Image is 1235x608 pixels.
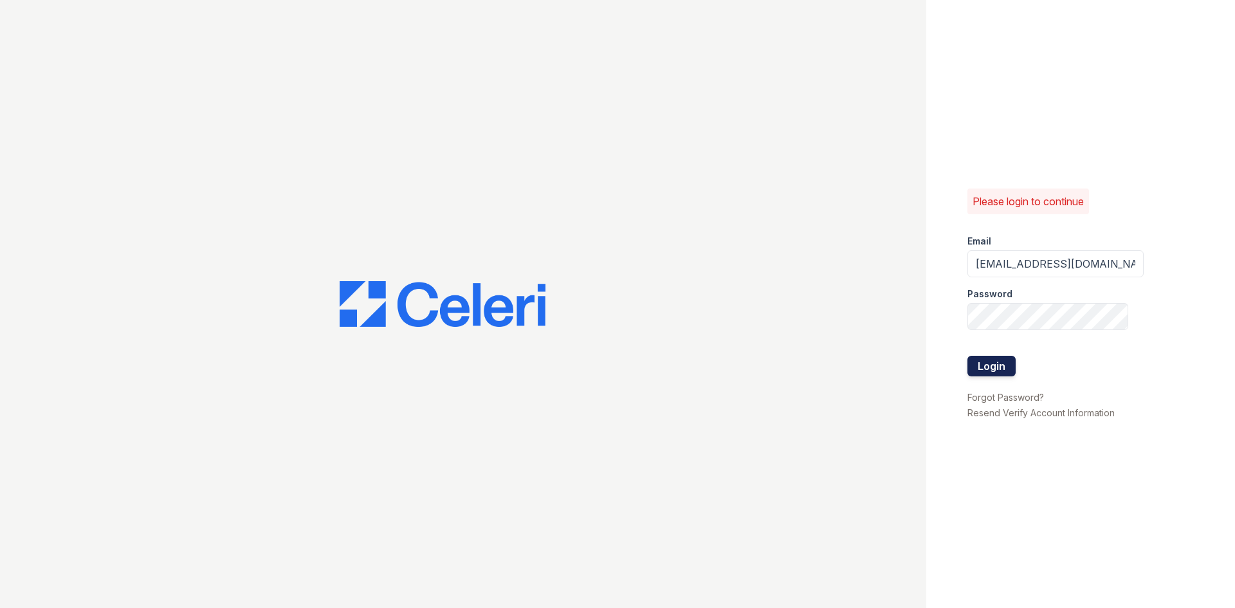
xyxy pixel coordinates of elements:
a: Forgot Password? [967,392,1044,403]
button: Login [967,356,1016,376]
a: Resend Verify Account Information [967,407,1115,418]
p: Please login to continue [973,194,1084,209]
img: CE_Logo_Blue-a8612792a0a2168367f1c8372b55b34899dd931a85d93a1a3d3e32e68fde9ad4.png [340,281,545,327]
label: Password [967,288,1012,300]
label: Email [967,235,991,248]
